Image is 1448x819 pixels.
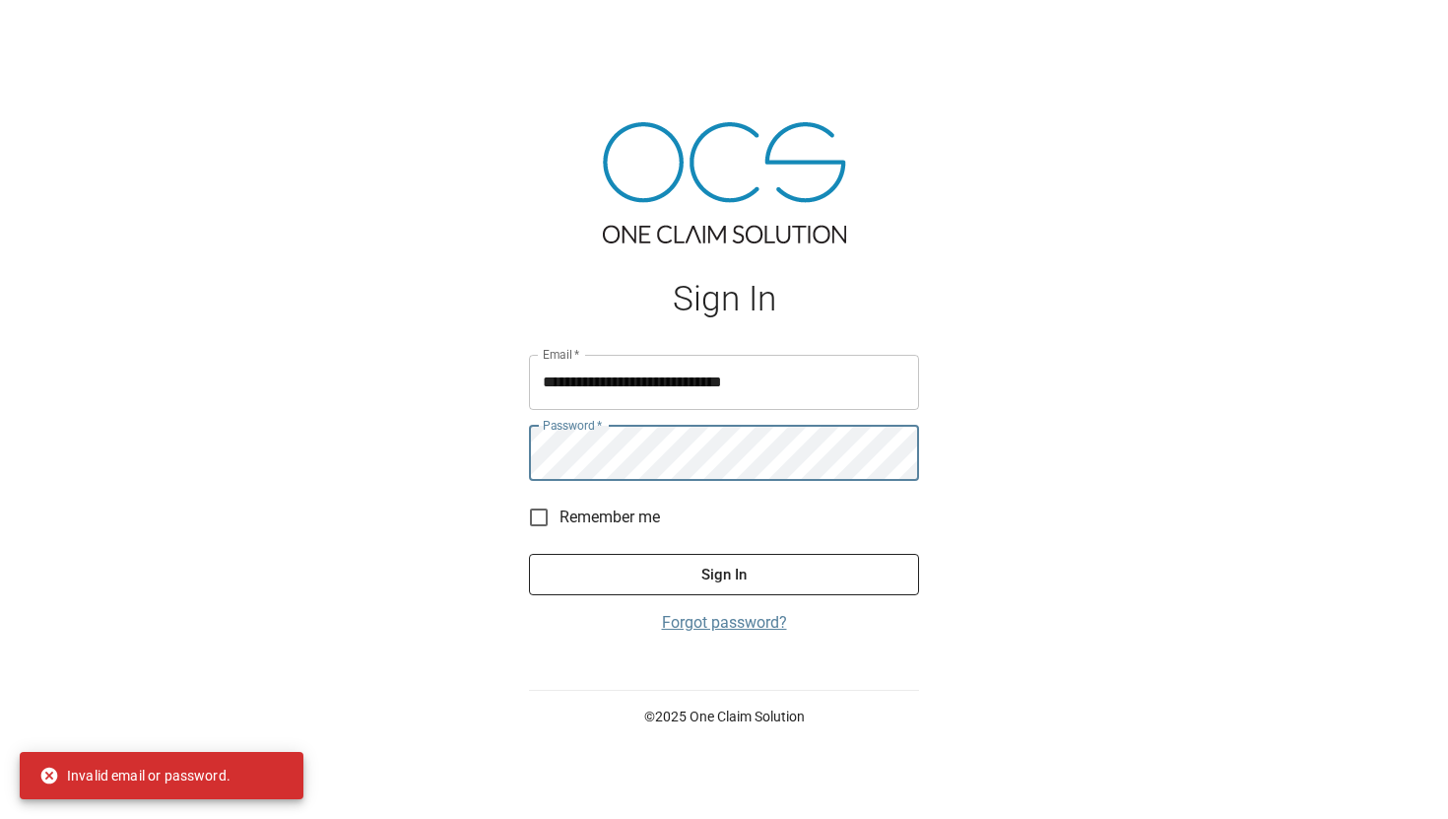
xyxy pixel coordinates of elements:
button: Sign In [529,554,919,595]
img: ocs-logo-white-transparent.png [24,12,102,51]
h1: Sign In [529,279,919,319]
img: ocs-logo-tra.png [603,122,846,243]
span: Remember me [559,506,660,529]
p: © 2025 One Claim Solution [529,707,919,726]
div: Invalid email or password. [39,758,230,793]
a: Forgot password? [529,611,919,635]
label: Email [543,346,580,363]
label: Password [543,417,602,434]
